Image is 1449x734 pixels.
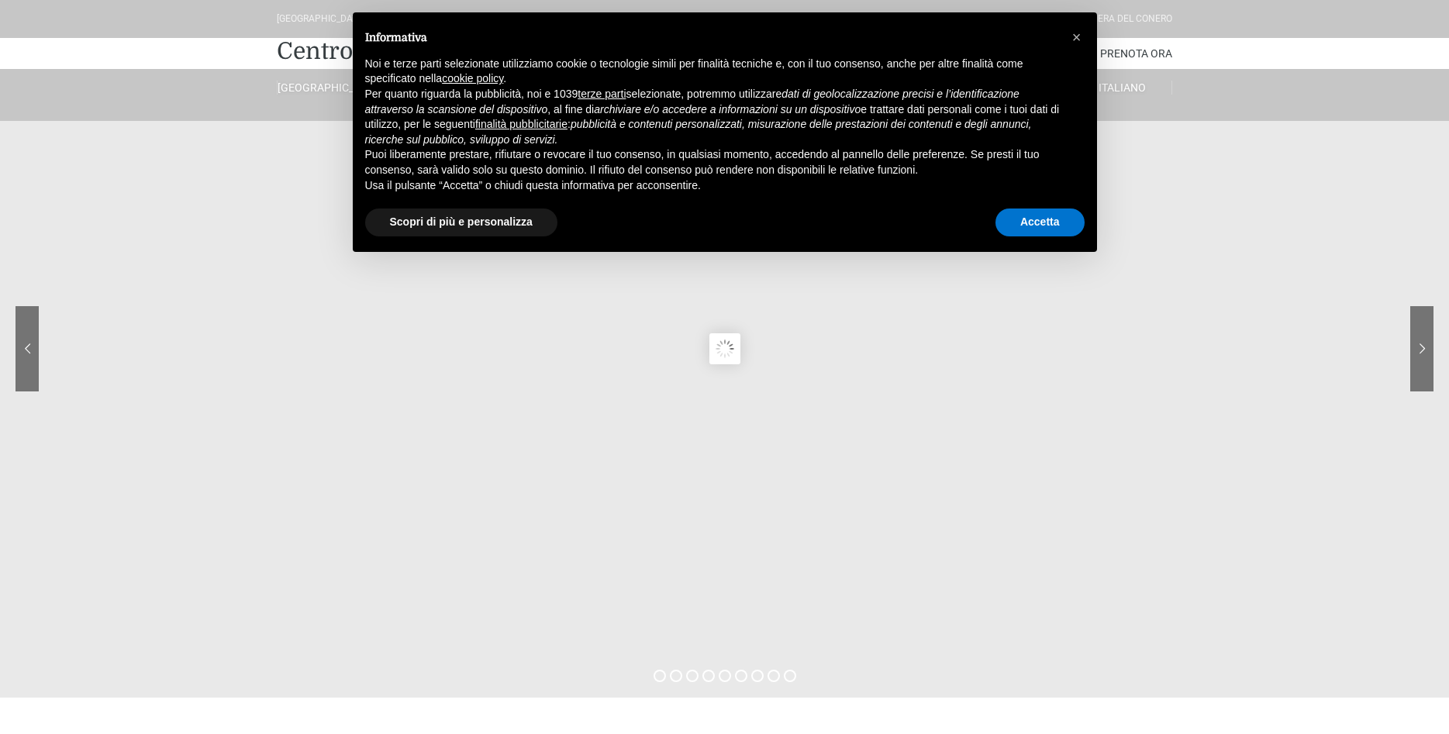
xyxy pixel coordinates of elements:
div: Riviera Del Conero [1082,12,1172,26]
div: [GEOGRAPHIC_DATA] [277,12,366,26]
p: Puoi liberamente prestare, rifiutare o revocare il tuo consenso, in qualsiasi momento, accedendo ... [365,147,1060,177]
span: Italiano [1099,81,1146,94]
button: Chiudi questa informativa [1064,25,1089,50]
p: Per quanto riguarda la pubblicità, noi e 1039 selezionate, potremmo utilizzare , al fine di e tra... [365,87,1060,147]
h2: Informativa [365,31,1060,44]
em: dati di geolocalizzazione precisi e l’identificazione attraverso la scansione del dispositivo [365,88,1019,115]
a: Italiano [1073,81,1172,95]
a: Prenota Ora [1100,38,1172,69]
p: Usa il pulsante “Accetta” o chiudi questa informativa per acconsentire. [365,178,1060,194]
a: [GEOGRAPHIC_DATA] [277,81,376,95]
a: cookie policy [442,72,503,84]
button: finalità pubblicitarie [475,117,568,133]
button: Scopri di più e personalizza [365,208,557,236]
button: Accetta [995,208,1085,236]
p: Noi e terze parti selezionate utilizziamo cookie o tecnologie simili per finalità tecniche e, con... [365,57,1060,87]
button: terze parti [578,87,626,102]
a: Centro Vacanze De Angelis [277,36,576,67]
span: × [1072,29,1082,46]
em: archiviare e/o accedere a informazioni su un dispositivo [594,103,861,115]
em: pubblicità e contenuti personalizzati, misurazione delle prestazioni dei contenuti e degli annunc... [365,118,1032,146]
